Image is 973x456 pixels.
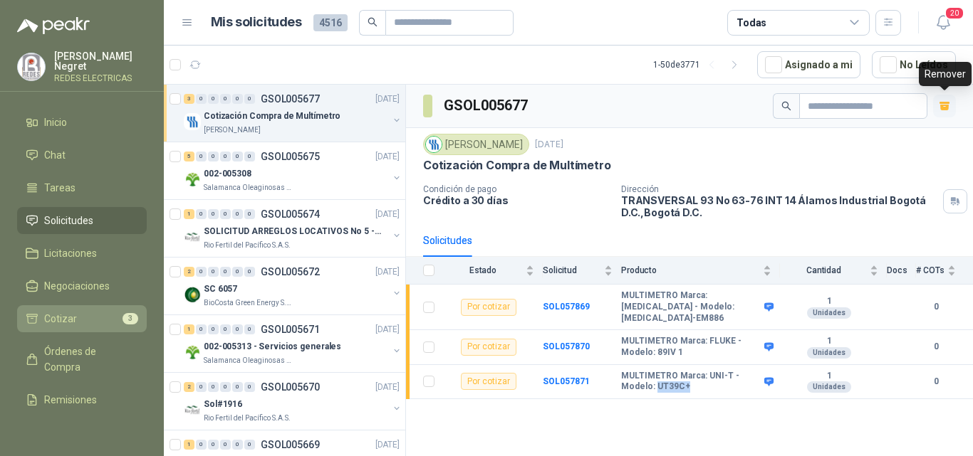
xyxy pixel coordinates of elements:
[807,347,851,359] div: Unidades
[184,382,194,392] div: 2
[17,142,147,169] a: Chat
[232,94,243,104] div: 0
[184,94,194,104] div: 3
[232,209,243,219] div: 0
[44,147,66,163] span: Chat
[737,15,766,31] div: Todas
[916,265,945,275] span: # COTs
[368,17,378,27] span: search
[184,209,194,219] div: 1
[184,171,201,188] img: Company Logo
[44,278,110,294] span: Negociaciones
[543,257,621,285] th: Solicitud
[208,267,219,277] div: 0
[208,440,219,450] div: 0
[244,267,255,277] div: 0
[232,152,243,161] div: 0
[621,184,937,194] p: Dirección
[757,51,860,78] button: Asignado a mi
[17,109,147,136] a: Inicio
[17,338,147,381] a: Órdenes de Compra
[919,62,972,86] div: Remover
[204,110,340,123] p: Cotización Compra de Multímetro
[375,92,400,106] p: [DATE]
[184,263,402,309] a: 2 0 0 0 0 0 GSOL005672[DATE] Company LogoSC 6057BioCosta Green Energy S.A.S
[204,240,291,251] p: Rio Fertil del Pacífico S.A.S.
[872,51,956,78] button: No Leídos
[780,336,878,347] b: 1
[184,113,201,130] img: Company Logo
[375,150,400,164] p: [DATE]
[184,321,402,366] a: 1 0 0 0 0 0 GSOL005671[DATE] Company Logo002-005313 - Servicios generalesSalamanca Oleaginosas SAS
[461,339,516,356] div: Por cotizar
[945,6,964,20] span: 20
[184,152,194,161] div: 5
[44,344,133,375] span: Órdenes de Compra
[204,182,293,193] p: Salamanca Oleaginosas SAS
[184,324,194,334] div: 1
[17,419,147,446] a: Configuración
[426,137,442,152] img: Company Logo
[261,209,320,219] p: GSOL005674
[184,267,194,277] div: 2
[220,324,231,334] div: 0
[423,194,610,206] p: Crédito a 30 días
[444,95,530,117] h3: GSOL005677
[461,373,516,390] div: Por cotizar
[780,257,887,285] th: Cantidad
[208,324,219,334] div: 0
[443,265,523,275] span: Estado
[543,341,590,351] a: SOL057870
[261,382,320,392] p: GSOL005670
[196,267,207,277] div: 0
[44,392,97,408] span: Remisiones
[44,180,76,196] span: Tareas
[780,371,878,382] b: 1
[244,440,255,450] div: 0
[184,90,402,136] a: 3 0 0 0 0 0 GSOL005677[DATE] Company LogoCotización Compra de Multímetro[PERSON_NAME]
[220,382,231,392] div: 0
[17,386,147,413] a: Remisiones
[208,94,219,104] div: 0
[653,53,746,76] div: 1 - 50 de 3771
[196,94,207,104] div: 0
[232,267,243,277] div: 0
[208,382,219,392] div: 0
[204,340,341,354] p: 002-005313 - Servicios generales
[204,167,251,181] p: 002-005308
[244,324,255,334] div: 0
[232,324,243,334] div: 0
[220,94,231,104] div: 0
[261,94,320,104] p: GSOL005677
[184,440,194,450] div: 1
[204,225,381,238] p: SOLICITUD ARREGLOS LOCATIVOS No 5 - PICHINDE
[807,307,851,319] div: Unidades
[375,265,400,279] p: [DATE]
[375,438,400,452] p: [DATE]
[208,152,219,161] div: 0
[196,209,207,219] div: 0
[621,371,761,393] b: MULTIMETRO Marca: UNI-T - Modelo: UT39C+
[244,382,255,392] div: 0
[375,323,400,336] p: [DATE]
[184,378,402,424] a: 2 0 0 0 0 0 GSOL005670[DATE] Company LogoSol#1916Rio Fertil del Pacífico S.A.S.
[44,115,67,130] span: Inicio
[204,282,237,296] p: SC 6057
[535,138,563,152] p: [DATE]
[781,101,791,111] span: search
[54,51,147,71] p: [PERSON_NAME] Negret
[17,272,147,299] a: Negociaciones
[17,240,147,267] a: Licitaciones
[621,336,761,358] b: MULTIMETRO Marca: FLUKE - Modelo: 89IV 1
[621,194,937,218] p: TRANSVERSAL 93 No 63-76 INT 14 Álamos Industrial Bogotá D.C. , Bogotá D.C.
[17,305,147,332] a: Cotizar3
[543,376,590,386] b: SOL057871
[44,213,93,228] span: Solicitudes
[184,286,201,303] img: Company Logo
[780,296,878,307] b: 1
[196,324,207,334] div: 0
[208,209,219,219] div: 0
[184,148,402,193] a: 5 0 0 0 0 0 GSOL005675[DATE] Company Logo002-005308Salamanca Oleaginosas SAS
[184,228,201,245] img: Company Logo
